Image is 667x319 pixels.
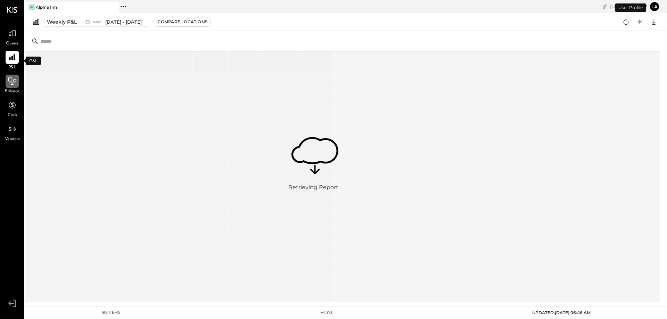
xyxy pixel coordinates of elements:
a: Balance [0,75,24,95]
div: copy link [601,3,608,10]
a: Queue [0,27,24,47]
div: AI [28,4,35,10]
div: v 4.37.1 [321,310,332,316]
span: Queue [6,41,19,47]
a: P&L [0,51,24,71]
div: P&L [26,57,41,65]
span: Cash [8,112,17,119]
div: Retrieving Report... [288,184,341,192]
span: [DATE] - [DATE] [105,19,142,25]
div: Weekly P&L [47,18,77,25]
div: User Profile [615,3,646,12]
button: Compare Locations [155,17,211,27]
div: Alpine Inn [36,4,57,10]
button: Weekly P&L W40[DATE] - [DATE] [43,17,148,27]
a: Cash [0,99,24,119]
button: La [649,1,660,12]
div: 198 items [101,310,121,316]
div: [DATE] [610,3,647,10]
a: Vendors [0,123,24,143]
span: P&L [8,65,16,71]
div: Compare Locations [158,19,207,25]
span: Vendors [5,136,20,143]
span: W40 [93,20,104,24]
span: Balance [5,89,19,95]
span: UPDATED: [DATE] 06:46 AM [532,310,591,315]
